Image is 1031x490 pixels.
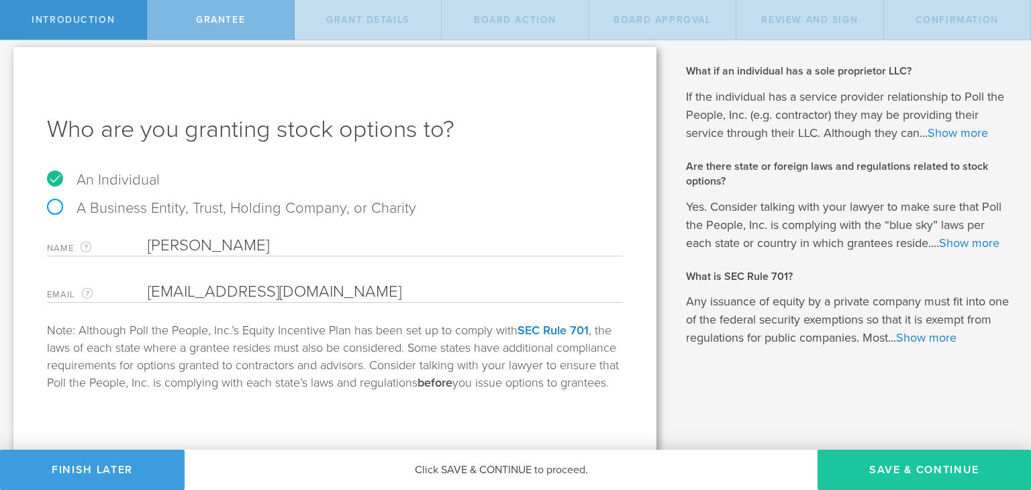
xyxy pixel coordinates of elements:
[818,450,1031,490] button: Save & Continue
[686,269,1011,284] h2: What is SEC Rule 701?
[326,14,409,26] span: Grant Details
[418,375,452,390] b: before
[47,287,148,302] label: Email
[148,236,623,256] input: Required
[32,14,115,26] span: Introduction
[964,385,1031,450] iframe: Chat Widget
[686,198,1011,252] p: Yes. Consider talking with your lawyer to make sure that Poll the People, Inc. is complying with ...
[474,14,556,26] span: Board Action
[686,293,1011,347] p: Any issuance of equity by a private company must fit into one of the federal security exemptions ...
[686,159,1011,189] h2: Are there state or foreign laws and regulations related to stock options?
[686,88,1011,142] p: If the individual has a service provider relationship to Poll the People, Inc. (e.g. contractor) ...
[939,236,999,250] a: Show more
[148,282,616,302] input: Required
[196,14,245,26] span: Grantee
[686,64,1011,79] h2: What if an individual has a sole proprietor LLC?
[896,330,956,345] a: Show more
[185,450,818,490] div: Click SAVE & CONTINUE to proceed.
[761,14,858,26] span: Review and Sign
[47,322,623,391] p: Note: Although Poll the People, Inc.’s Equity Incentive Plan has been set up to comply with , the...
[47,113,623,146] h1: Who are you granting stock options to?
[47,171,160,189] label: An Individual
[928,126,988,140] a: Show more
[47,240,148,256] label: Name
[47,199,416,217] label: A Business Entity, Trust, Holding Company, or Charity
[613,14,711,26] span: Board Approval
[518,323,589,338] a: SEC Rule 701
[916,14,999,26] span: Confirmation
